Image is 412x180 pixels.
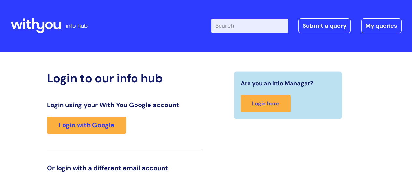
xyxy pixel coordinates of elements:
[241,95,291,112] a: Login here
[47,117,126,134] a: Login with Google
[47,101,201,109] h3: Login using your With You Google account
[211,19,288,33] input: Search
[66,21,88,31] p: info hub
[361,18,402,33] a: My queries
[298,18,351,33] a: Submit a query
[241,78,313,89] span: Are you an Info Manager?
[47,71,201,85] h2: Login to our info hub
[47,164,201,172] h3: Or login with a different email account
